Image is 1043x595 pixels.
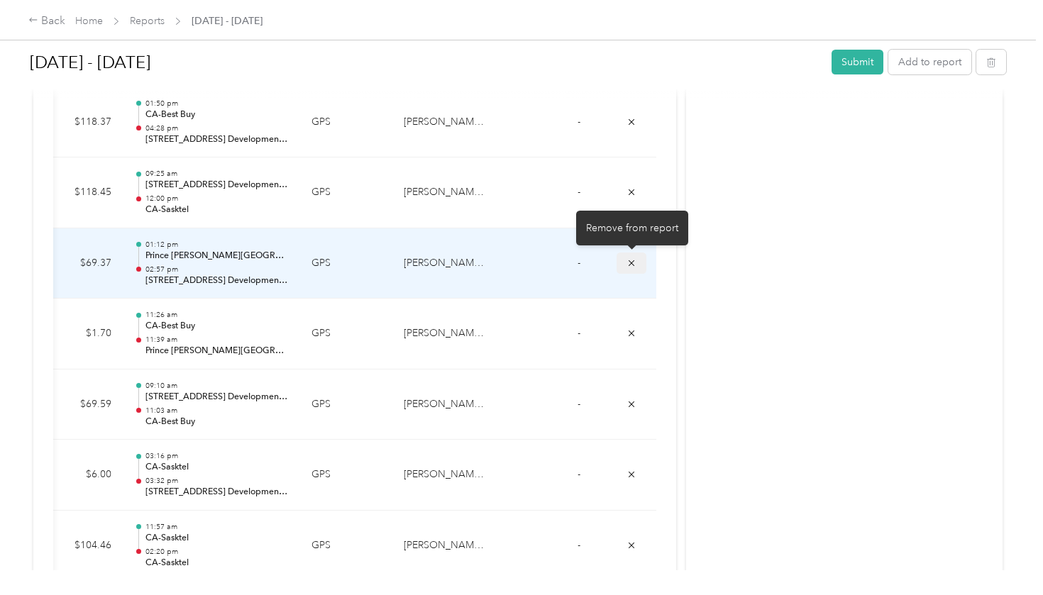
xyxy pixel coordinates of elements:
[145,265,289,274] p: 02:57 pm
[145,547,289,557] p: 02:20 pm
[145,123,289,133] p: 04:28 pm
[392,440,499,511] td: Acosta - Apple/Inmar
[145,310,289,320] p: 11:26 am
[145,133,289,146] p: [STREET_ADDRESS] Development Area, [GEOGRAPHIC_DATA], [GEOGRAPHIC_DATA]
[300,228,392,299] td: GPS
[964,516,1043,595] iframe: Everlance-gr Chat Button Frame
[145,335,289,345] p: 11:39 am
[578,116,580,128] span: -
[38,440,123,511] td: $6.00
[145,109,289,121] p: CA-Best Buy
[145,345,289,357] p: Prince [PERSON_NAME][GEOGRAPHIC_DATA]
[300,369,392,440] td: GPS
[300,87,392,158] td: GPS
[38,299,123,369] td: $1.70
[38,228,123,299] td: $69.37
[578,468,580,480] span: -
[578,257,580,269] span: -
[578,398,580,410] span: -
[38,87,123,158] td: $118.37
[392,369,499,440] td: Acosta - Apple/Inmar
[145,250,289,262] p: Prince [PERSON_NAME][GEOGRAPHIC_DATA]
[145,320,289,333] p: CA-Best Buy
[145,194,289,204] p: 12:00 pm
[145,451,289,461] p: 03:16 pm
[888,50,971,74] button: Add to report
[130,15,165,27] a: Reports
[576,211,688,245] div: Remove from report
[392,157,499,228] td: Acosta - Apple/Inmar
[145,461,289,474] p: CA-Sasktel
[145,486,289,499] p: [STREET_ADDRESS] Development Area, [GEOGRAPHIC_DATA], [GEOGRAPHIC_DATA]
[145,391,289,404] p: [STREET_ADDRESS] Development Area, [GEOGRAPHIC_DATA], [GEOGRAPHIC_DATA]
[392,299,499,369] td: Acosta - Apple/Inmar
[145,169,289,179] p: 09:25 am
[38,157,123,228] td: $118.45
[145,532,289,545] p: CA-Sasktel
[392,511,499,582] td: Acosta - Apple/Inmar
[145,416,289,428] p: CA-Best Buy
[145,557,289,569] p: CA-Sasktel
[192,13,263,28] span: [DATE] - [DATE]
[28,13,65,30] div: Back
[75,15,103,27] a: Home
[38,369,123,440] td: $69.59
[145,522,289,532] p: 11:57 am
[300,511,392,582] td: GPS
[30,45,822,79] h1: Aug 17 - 30, 2025
[145,476,289,486] p: 03:32 pm
[145,274,289,287] p: [STREET_ADDRESS] Development Area, [GEOGRAPHIC_DATA], [GEOGRAPHIC_DATA]
[578,186,580,198] span: -
[145,204,289,216] p: CA-Sasktel
[145,179,289,191] p: [STREET_ADDRESS] Development Area, [GEOGRAPHIC_DATA], [GEOGRAPHIC_DATA]
[300,299,392,369] td: GPS
[578,539,580,551] span: -
[145,406,289,416] p: 11:03 am
[392,87,499,158] td: Acosta - Apple/Inmar
[145,99,289,109] p: 01:50 pm
[38,511,123,582] td: $104.46
[300,157,392,228] td: GPS
[578,327,580,339] span: -
[145,381,289,391] p: 09:10 am
[832,50,883,74] button: Submit
[392,228,499,299] td: Acosta - Apple/Inmar
[145,240,289,250] p: 01:12 pm
[300,440,392,511] td: GPS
